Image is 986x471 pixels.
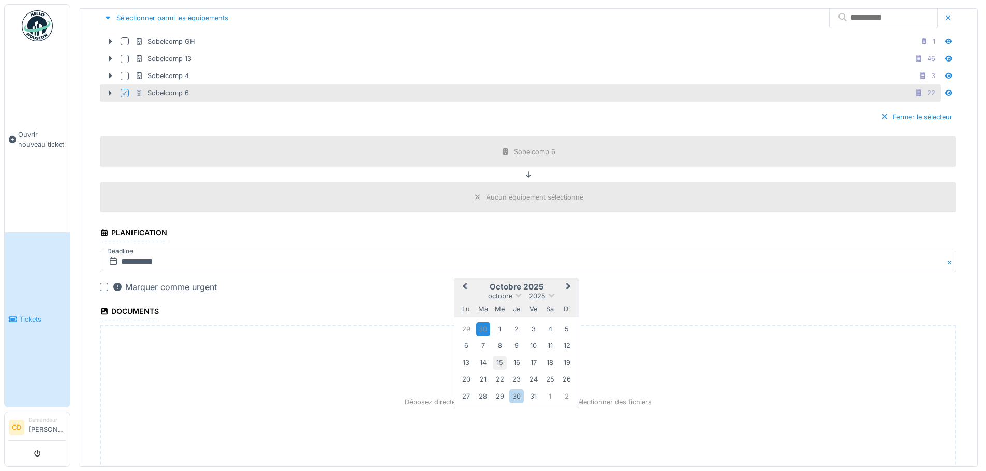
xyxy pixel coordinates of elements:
button: Close [945,251,956,272]
div: Choose samedi 4 octobre 2025 [543,322,557,336]
div: Choose vendredi 17 octobre 2025 [526,356,540,370]
div: Choose mercredi 29 octobre 2025 [493,389,507,403]
li: CD [9,420,24,435]
div: Sobelcomp 6 [135,88,189,98]
div: mardi [476,302,490,316]
div: Choose lundi 20 octobre 2025 [459,372,473,386]
div: Choose mardi 14 octobre 2025 [476,356,490,370]
a: Tickets [5,232,70,407]
div: Marquer comme urgent [112,281,217,293]
div: Choose dimanche 19 octobre 2025 [560,356,574,370]
div: dimanche [560,302,574,316]
div: Documents [100,303,159,321]
div: Choose dimanche 26 octobre 2025 [560,372,574,386]
div: jeudi [509,302,523,316]
div: Choose jeudi 2 octobre 2025 [509,322,523,336]
div: Month octobre, 2025 [458,321,575,404]
div: Choose vendredi 10 octobre 2025 [526,339,540,353]
span: Ouvrir nouveau ticket [18,130,66,149]
div: Choose mercredi 15 octobre 2025 [493,356,507,370]
div: samedi [543,302,557,316]
div: Aucun équipement sélectionné [486,192,583,202]
div: Choose jeudi 30 octobre 2025 [509,389,523,403]
div: Sobelcomp 4 [135,71,189,81]
div: Choose mercredi 1 octobre 2025 [493,322,507,336]
div: Choose samedi 25 octobre 2025 [543,372,557,386]
label: Deadline [106,246,134,257]
div: Choose jeudi 9 octobre 2025 [509,339,523,353]
span: 2025 [529,292,546,300]
div: Choose samedi 18 octobre 2025 [543,356,557,370]
div: Choose lundi 27 octobre 2025 [459,389,473,403]
div: Choose vendredi 31 octobre 2025 [526,389,540,403]
div: Choose mardi 30 septembre 2025 [476,322,490,336]
a: CD Demandeur[PERSON_NAME] [9,416,66,441]
div: Sélectionner parmi les équipements [100,11,232,25]
div: vendredi [526,302,540,316]
span: Tickets [19,314,66,324]
div: Choose samedi 1 novembre 2025 [543,389,557,403]
a: Ouvrir nouveau ticket [5,47,70,232]
p: Déposez directement des fichiers ici, ou cliquez pour sélectionner des fichiers [405,397,652,407]
div: Choose dimanche 12 octobre 2025 [560,339,574,353]
div: Choose lundi 6 octobre 2025 [459,339,473,353]
div: 46 [927,54,935,64]
div: lundi [459,302,473,316]
div: Choose mardi 28 octobre 2025 [476,389,490,403]
div: Sobelcomp 6 [514,147,555,157]
div: Demandeur [28,416,66,424]
div: Sobelcomp GH [135,37,195,47]
div: Choose mardi 21 octobre 2025 [476,372,490,386]
li: [PERSON_NAME] [28,416,66,438]
div: Sobelcomp 13 [135,54,192,64]
div: Choose jeudi 23 octobre 2025 [509,372,523,386]
div: Choose jeudi 16 octobre 2025 [509,356,523,370]
div: Choose vendredi 3 octobre 2025 [526,322,540,336]
div: Choose mercredi 8 octobre 2025 [493,339,507,353]
span: octobre [488,292,512,300]
div: 3 [931,71,935,81]
div: Planification [100,225,167,242]
img: Badge_color-CXgf-gQk.svg [22,10,53,41]
div: Choose samedi 11 octobre 2025 [543,339,557,353]
div: Choose vendredi 24 octobre 2025 [526,372,540,386]
button: Previous Month [455,279,472,296]
button: Next Month [561,279,578,296]
div: Choose dimanche 2 novembre 2025 [560,389,574,403]
h2: octobre 2025 [454,282,579,292]
div: 1 [933,37,935,47]
div: Choose lundi 29 septembre 2025 [459,322,473,336]
div: Choose dimanche 5 octobre 2025 [560,322,574,336]
div: Fermer le sélecteur [876,110,956,124]
div: Choose mercredi 22 octobre 2025 [493,372,507,386]
div: 22 [927,88,935,98]
div: Choose mardi 7 octobre 2025 [476,339,490,353]
div: mercredi [493,302,507,316]
div: Choose lundi 13 octobre 2025 [459,356,473,370]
